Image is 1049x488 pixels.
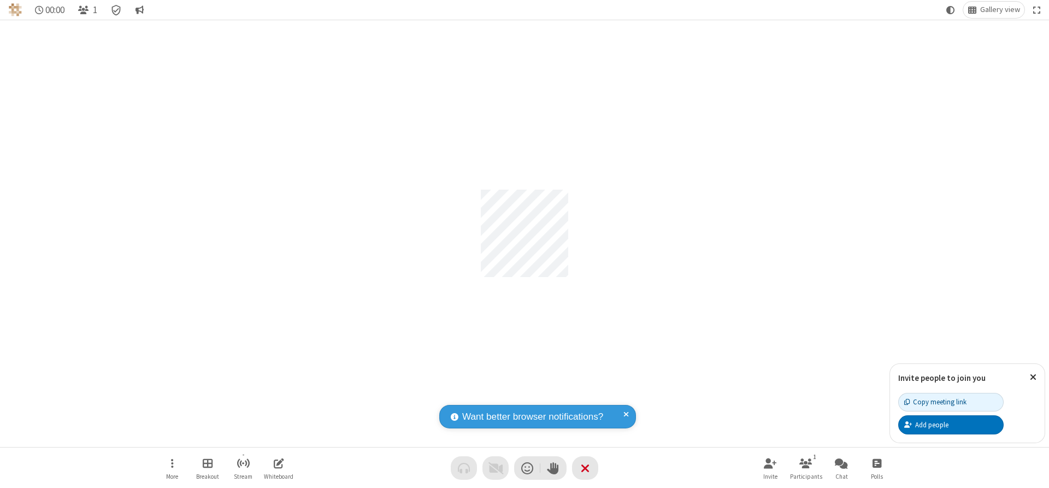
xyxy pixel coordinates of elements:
span: 1 [93,5,97,15]
span: Whiteboard [264,473,293,480]
button: Audio problem - check your Internet connection or call by phone [451,456,477,480]
button: Open chat [825,452,858,484]
span: Polls [871,473,883,480]
button: Change layout [963,2,1024,18]
div: Meeting details Encryption enabled [106,2,127,18]
button: Conversation [131,2,148,18]
button: Using system theme [942,2,959,18]
button: Add people [898,415,1004,434]
button: Copy meeting link [898,393,1004,411]
span: Invite [763,473,777,480]
span: Want better browser notifications? [462,410,603,424]
button: Open participant list [789,452,822,484]
button: Manage Breakout Rooms [191,452,224,484]
button: Open poll [861,452,893,484]
button: Video [482,456,509,480]
img: QA Selenium DO NOT DELETE OR CHANGE [9,3,22,16]
button: Open menu [156,452,188,484]
button: Invite participants (Alt+I) [754,452,787,484]
button: Open shared whiteboard [262,452,295,484]
div: Timer [31,2,69,18]
div: 1 [810,452,820,462]
button: Fullscreen [1029,2,1045,18]
button: End or leave meeting [572,456,598,480]
button: Send a reaction [514,456,540,480]
span: Stream [234,473,252,480]
label: Invite people to join you [898,373,986,383]
span: Breakout [196,473,219,480]
span: 00:00 [45,5,64,15]
span: Chat [835,473,848,480]
button: Start streaming [227,452,260,484]
span: More [166,473,178,480]
div: Copy meeting link [904,397,967,407]
button: Open participant list [73,2,102,18]
button: Close popover [1022,364,1045,391]
span: Participants [790,473,822,480]
span: Gallery view [980,5,1020,14]
button: Raise hand [540,456,567,480]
